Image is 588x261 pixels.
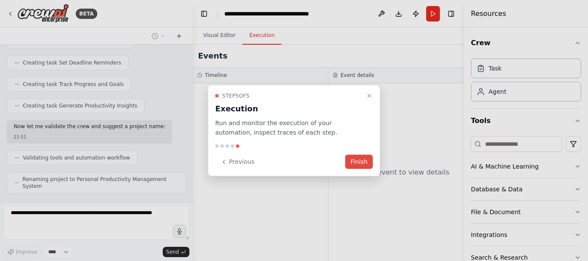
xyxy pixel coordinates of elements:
button: Previous [215,155,260,169]
button: Hide left sidebar [198,8,210,20]
h3: Execution [215,102,362,114]
button: Finish [345,155,373,169]
span: Step 5 of 5 [222,92,250,99]
p: Run and monitor the execution of your automation, inspect traces of each step. [215,118,362,138]
button: Close walkthrough [364,90,374,101]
